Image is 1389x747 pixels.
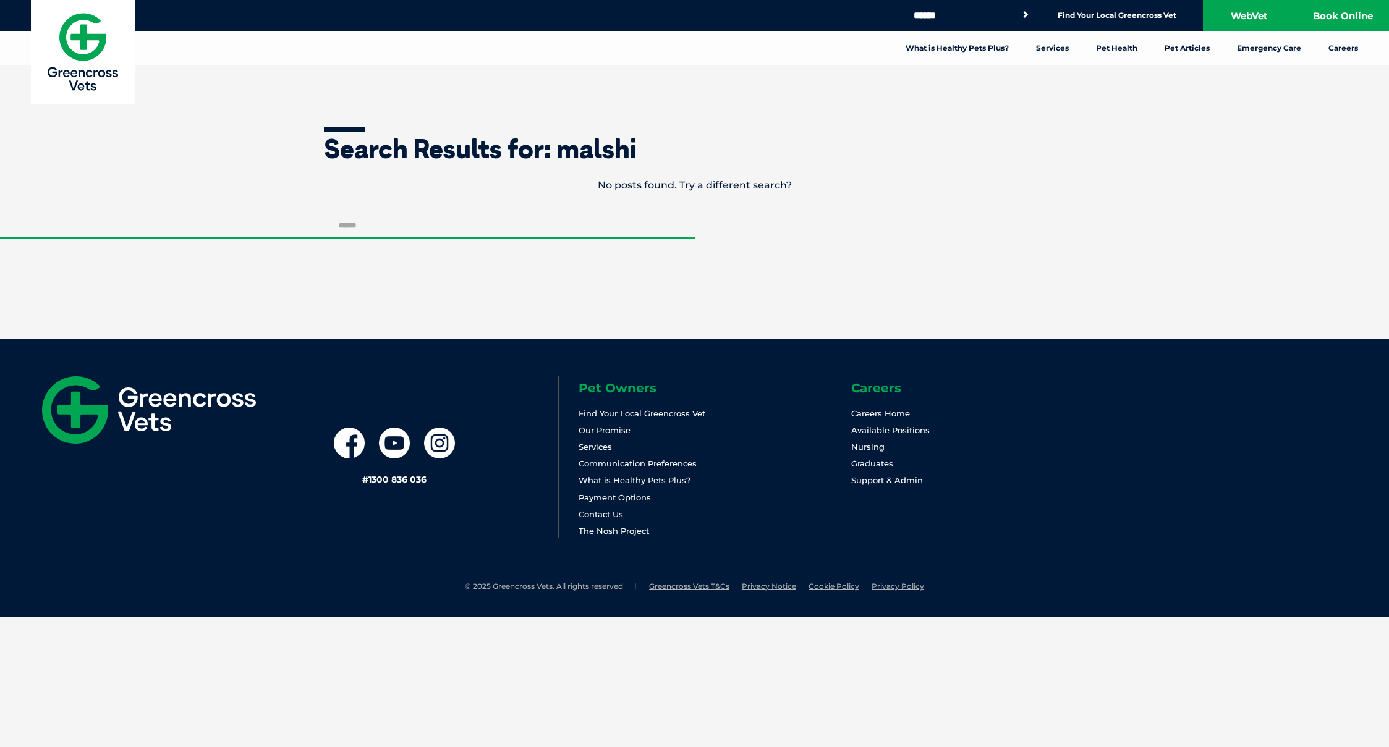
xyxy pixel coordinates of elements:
[851,458,893,468] a: Graduates
[851,425,930,435] a: Available Positions
[579,475,690,485] a: What is Healthy Pets Plus?
[579,425,631,435] a: Our Promise
[809,581,859,591] a: Cookie Policy
[579,509,623,519] a: Contact Us
[1151,31,1223,65] a: Pet Articles
[579,492,651,502] a: Payment Options
[465,581,637,592] li: © 2025 Greencross Vets. All rights reserved
[649,581,729,591] a: Greencross Vets T&Cs
[851,408,910,418] a: Careers Home
[851,442,885,452] a: Nursing
[579,458,697,468] a: Communication Preferences
[1019,9,1032,21] button: Search
[362,474,368,485] span: #
[851,382,1103,394] h6: Careers
[1082,31,1151,65] a: Pet Health
[579,526,649,536] a: The Nosh Project
[742,581,796,591] a: Privacy Notice
[324,136,1066,162] h1: Search Results for: malshi
[362,474,427,485] a: #1300 836 036
[1315,31,1372,65] a: Careers
[892,31,1022,65] a: What is Healthy Pets Plus?
[872,581,924,591] a: Privacy Policy
[851,475,923,485] a: Support & Admin
[1223,31,1315,65] a: Emergency Care
[579,408,705,418] a: Find Your Local Greencross Vet
[579,382,831,394] h6: Pet Owners
[1058,11,1176,20] a: Find Your Local Greencross Vet
[579,442,612,452] a: Services
[1022,31,1082,65] a: Services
